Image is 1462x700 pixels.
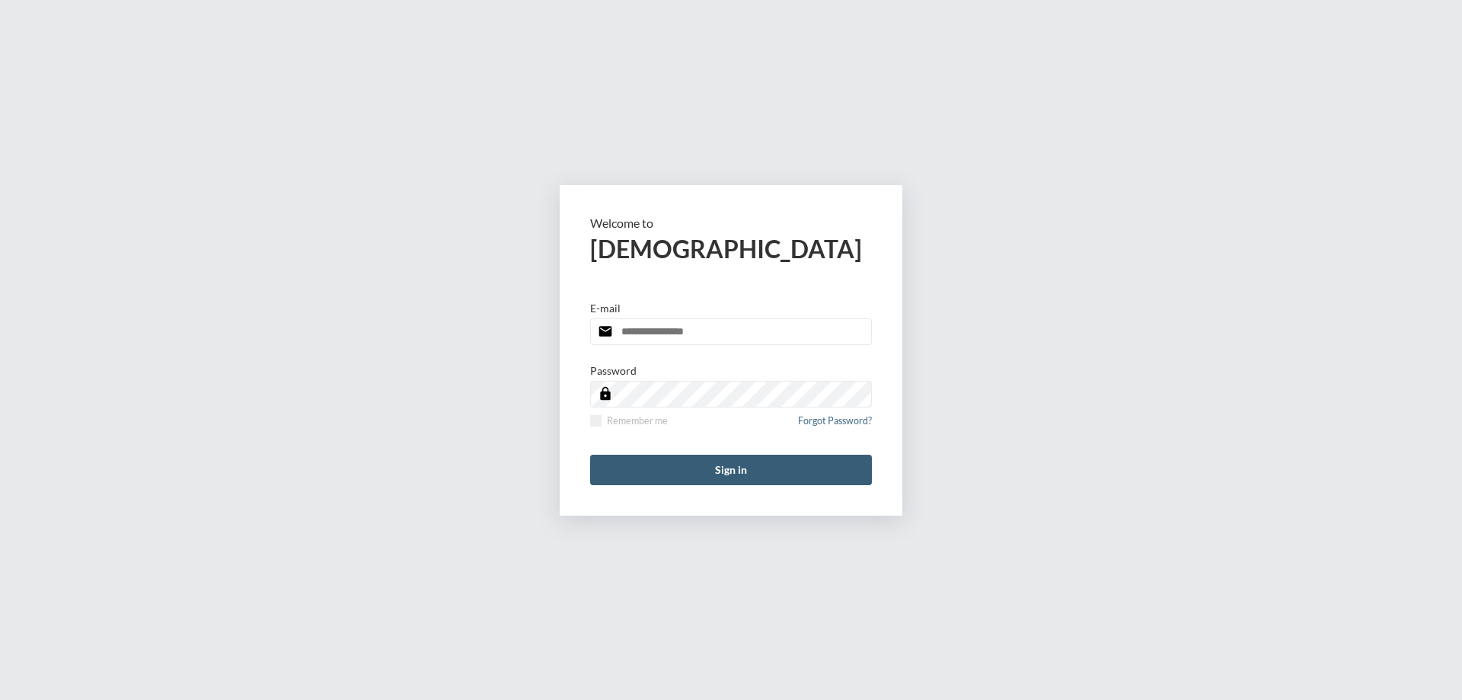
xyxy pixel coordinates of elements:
[590,455,872,485] button: Sign in
[798,415,872,436] a: Forgot Password?
[590,234,872,264] h2: [DEMOGRAPHIC_DATA]
[590,302,621,315] p: E-mail
[590,364,637,377] p: Password
[590,415,668,427] label: Remember me
[590,216,872,230] p: Welcome to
